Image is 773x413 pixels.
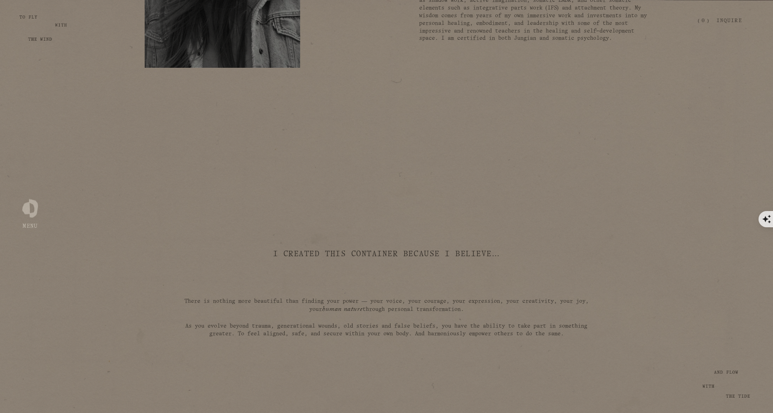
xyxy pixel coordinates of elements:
span: ( [698,19,700,23]
p: There is nothing more beautiful than finding your power — your voice, your courage, your expressi... [180,298,593,338]
em: human nature [322,304,363,316]
a: Inquire [716,13,742,29]
span: 0 [702,19,705,23]
a: 0 items in cart [698,18,709,24]
span: ) [707,19,709,23]
strong: I CREATED THIS CONTAINER BECAUSE I BELIEVE… [273,251,500,258]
